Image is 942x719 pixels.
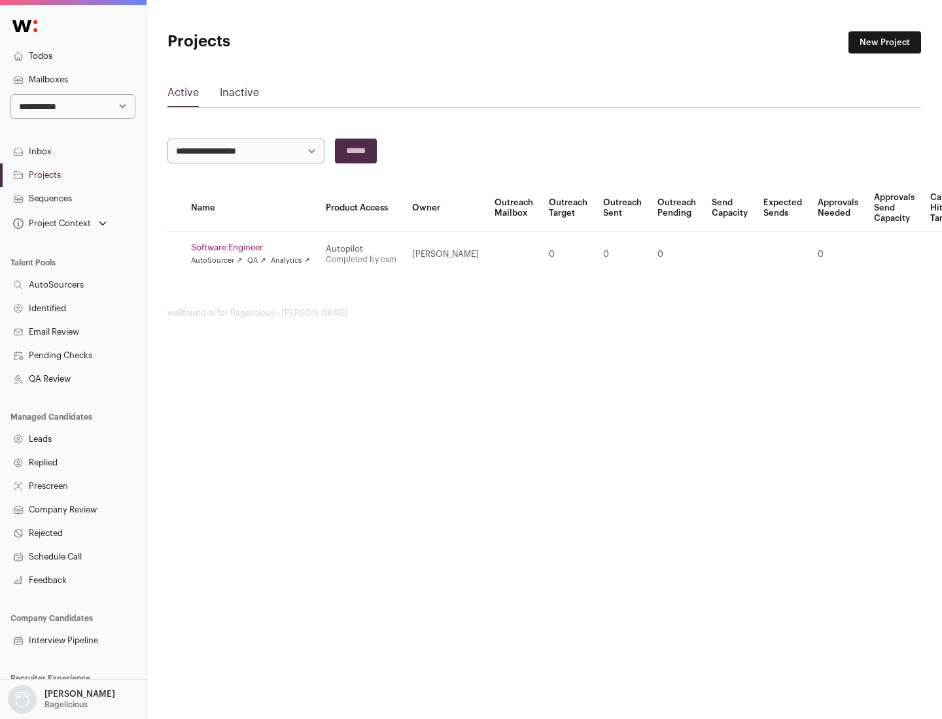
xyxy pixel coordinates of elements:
[10,218,91,229] div: Project Context
[650,232,704,277] td: 0
[8,685,37,714] img: nopic.png
[810,184,866,232] th: Approvals Needed
[848,31,921,54] a: New Project
[191,256,242,266] a: AutoSourcer ↗
[183,184,318,232] th: Name
[650,184,704,232] th: Outreach Pending
[866,184,922,232] th: Approvals Send Capacity
[247,256,266,266] a: QA ↗
[404,184,487,232] th: Owner
[541,184,595,232] th: Outreach Target
[541,232,595,277] td: 0
[704,184,756,232] th: Send Capacity
[326,244,396,254] div: Autopilot
[10,214,109,233] button: Open dropdown
[756,184,810,232] th: Expected Sends
[167,31,419,52] h1: Projects
[191,242,310,253] a: Software Engineer
[220,85,259,106] a: Inactive
[44,689,115,699] p: [PERSON_NAME]
[404,232,487,277] td: [PERSON_NAME]
[595,232,650,277] td: 0
[44,699,88,710] p: Bagelicious
[326,256,396,263] a: Completed by csm
[810,232,866,277] td: 0
[271,256,309,266] a: Analytics ↗
[487,184,541,232] th: Outreach Mailbox
[318,184,404,232] th: Product Access
[595,184,650,232] th: Outreach Sent
[167,85,199,106] a: Active
[5,13,44,39] img: Wellfound
[167,308,921,318] footer: wellfound:ai for Bagelicious - [PERSON_NAME]
[5,685,118,714] button: Open dropdown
